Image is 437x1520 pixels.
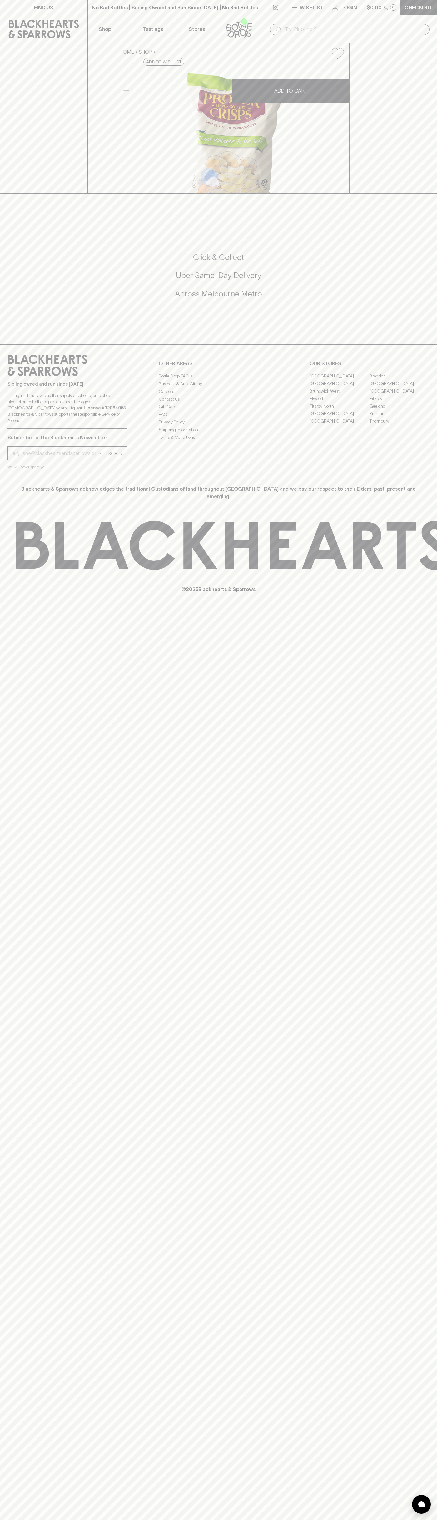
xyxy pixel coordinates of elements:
p: 0 [392,6,395,9]
a: Geelong [370,402,430,410]
a: Privacy Policy [159,418,279,426]
p: Blackhearts & Sparrows acknowledges the traditional Custodians of land throughout [GEOGRAPHIC_DAT... [12,485,425,500]
p: We will never spam you [7,464,127,470]
a: Elwood [310,395,370,402]
p: OTHER AREAS [159,360,279,367]
p: Subscribe to The Blackhearts Newsletter [7,434,127,441]
a: SHOP [139,49,152,55]
button: Shop [88,15,132,43]
button: Add to wishlist [329,46,346,62]
h5: Uber Same-Day Delivery [7,270,430,281]
img: bubble-icon [418,1501,425,1507]
a: Terms & Conditions [159,434,279,441]
p: Wishlist [300,4,324,11]
a: Gift Cards [159,403,279,411]
a: [GEOGRAPHIC_DATA] [310,380,370,387]
p: It is against the law to sell or supply alcohol to, or to obtain alcohol on behalf of a person un... [7,392,127,423]
p: Tastings [143,25,163,33]
a: [GEOGRAPHIC_DATA] [310,417,370,425]
strong: Liquor License #32064953 [68,405,126,410]
p: ADD TO CART [274,87,308,94]
a: Fitzroy [370,395,430,402]
a: [GEOGRAPHIC_DATA] [310,410,370,417]
button: Add to wishlist [143,58,184,66]
a: [GEOGRAPHIC_DATA] [370,387,430,395]
a: Business & Bulk Gifting [159,380,279,388]
button: ADD TO CART [232,79,349,103]
input: e.g. jane@blackheartsandsparrows.com.au [12,448,96,459]
img: 76744.png [115,64,349,193]
p: Checkout [405,4,433,11]
a: Shipping Information [159,426,279,433]
a: Bottle Drop FAQ's [159,372,279,380]
a: Careers [159,388,279,395]
input: Try "Pinot noir" [285,24,425,34]
a: [GEOGRAPHIC_DATA] [310,372,370,380]
a: Thornbury [370,417,430,425]
p: Login [341,4,357,11]
a: Brunswick West [310,387,370,395]
a: Stores [175,15,219,43]
a: Fitzroy North [310,402,370,410]
p: FIND US [34,4,53,11]
a: [GEOGRAPHIC_DATA] [370,380,430,387]
a: FAQ's [159,411,279,418]
p: OUR STORES [310,360,430,367]
p: $0.00 [367,4,382,11]
p: Sibling owned and run since [DATE] [7,381,127,387]
h5: Across Melbourne Metro [7,289,430,299]
p: Shop [99,25,111,33]
p: Stores [189,25,205,33]
a: Contact Us [159,395,279,403]
button: SUBSCRIBE [96,447,127,460]
a: HOME [120,49,134,55]
a: Prahran [370,410,430,417]
a: Braddon [370,372,430,380]
p: SUBSCRIBE [98,450,125,457]
h5: Click & Collect [7,252,430,262]
a: Tastings [131,15,175,43]
div: Call to action block [7,227,430,332]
